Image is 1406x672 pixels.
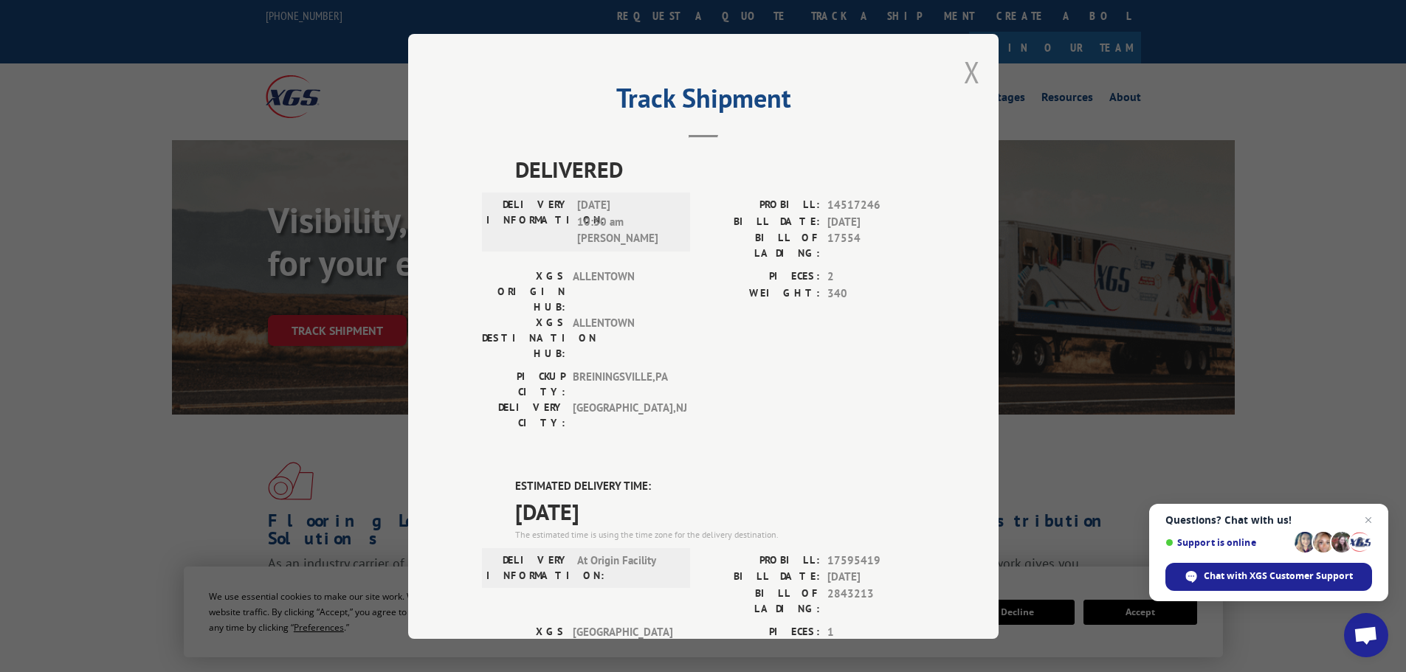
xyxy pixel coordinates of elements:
span: 340 [827,285,925,302]
span: [GEOGRAPHIC_DATA] [573,623,672,670]
span: At Origin Facility [577,552,677,583]
label: BILL DATE: [703,569,820,586]
span: Support is online [1165,537,1289,548]
label: PROBILL: [703,552,820,569]
span: 2843213 [827,585,925,616]
a: Open chat [1344,613,1388,657]
label: WEIGHT: [703,285,820,302]
span: [DATE] [827,569,925,586]
span: 2 [827,269,925,285]
label: XGS DESTINATION HUB: [482,315,565,361]
span: [DATE] 10:30 am [PERSON_NAME] [577,197,677,247]
span: 17554 [827,230,925,261]
label: XGS ORIGIN HUB: [482,623,565,670]
label: XGS ORIGIN HUB: [482,269,565,315]
button: Close modal [964,52,980,91]
label: BILL OF LADING: [703,230,820,261]
span: 14517246 [827,197,925,214]
span: Chat with XGS Customer Support [1165,563,1372,591]
div: The estimated time is using the time zone for the delivery destination. [515,527,925,541]
span: [DATE] [515,494,925,527]
label: BILL DATE: [703,213,820,230]
span: 17595419 [827,552,925,569]
label: DELIVERY INFORMATION: [486,197,570,247]
label: BILL OF LADING: [703,585,820,616]
span: [GEOGRAPHIC_DATA] , NJ [573,400,672,431]
span: DELIVERED [515,153,925,186]
label: PIECES: [703,269,820,285]
span: BREININGSVILLE , PA [573,369,672,400]
span: ALLENTOWN [573,315,672,361]
label: PROBILL: [703,197,820,214]
span: [DATE] [827,213,925,230]
label: DELIVERY INFORMATION: [486,552,570,583]
span: Chat with XGS Customer Support [1204,569,1353,583]
label: DELIVERY CITY: [482,400,565,431]
span: ALLENTOWN [573,269,672,315]
span: 1 [827,623,925,640]
label: PICKUP CITY: [482,369,565,400]
label: ESTIMATED DELIVERY TIME: [515,478,925,495]
span: Questions? Chat with us! [1165,514,1372,526]
label: PIECES: [703,623,820,640]
h2: Track Shipment [482,88,925,116]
